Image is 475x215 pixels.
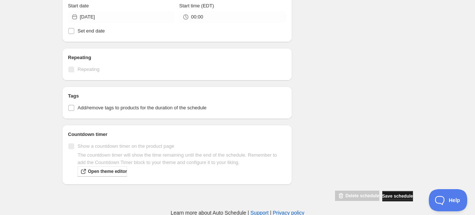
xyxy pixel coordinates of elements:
a: Open theme editor [78,166,127,177]
span: Start time (EDT) [179,3,214,8]
h2: Countdown timer [68,131,286,138]
span: Add/remove tags to products for the duration of the schedule [78,105,206,110]
button: Save schedule [382,191,413,201]
span: Open theme editor [88,168,127,174]
span: Repeating [78,66,99,72]
span: Show a countdown timer on the product page [78,143,174,149]
iframe: Toggle Customer Support [429,189,468,211]
span: Start date [68,3,89,8]
p: The countdown timer will show the time remaining until the end of the schedule. Remember to add t... [78,151,286,166]
span: Save schedule [382,193,413,199]
span: Set end date [78,28,105,34]
h2: Tags [68,92,286,100]
h2: Repeating [68,54,286,61]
